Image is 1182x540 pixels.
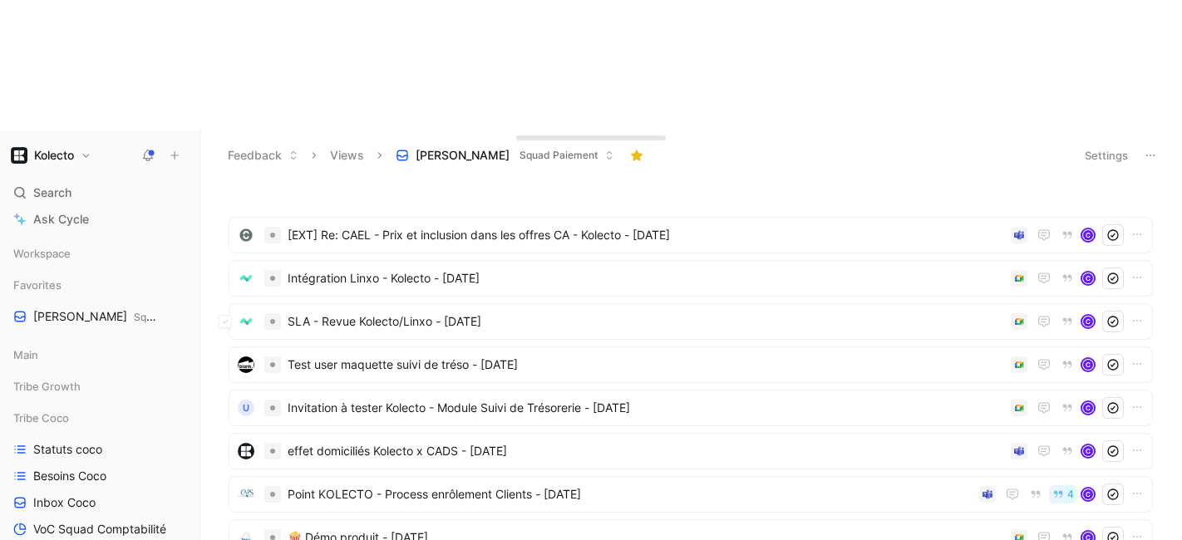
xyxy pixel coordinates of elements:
[238,227,254,243] img: logo
[1082,402,1094,414] div: C
[33,494,96,511] span: Inbox Coco
[288,441,1004,461] span: effet domiciliés Kolecto x CADS - [DATE]
[229,476,1153,513] a: logoPoint KOLECTO - Process enrôlement Clients - [DATE]4C
[7,374,193,404] div: Tribe Growth
[13,378,81,395] span: Tribe Growth
[1082,488,1094,500] div: C
[229,346,1153,383] a: logoTest user maquette suivi de tréso - [DATE]C
[7,304,193,329] a: [PERSON_NAME]Squad Paiement
[33,468,106,484] span: Besoins Coco
[7,180,193,205] div: Search
[7,405,193,430] div: Tribe Coco
[220,143,306,168] button: Feedback
[288,355,1004,375] span: Test user maquette suivi de tréso - [DATE]
[1082,229,1094,241] div: C
[238,486,254,503] img: logo
[388,143,622,168] button: [PERSON_NAME]Squad Paiement
[288,225,1004,245] span: [EXT] Re: CAEL - Prix et inclusion dans les offres CA - Kolecto - [DATE]
[1082,316,1094,327] div: C
[33,521,166,538] span: VoC Squad Comptabilité
[520,147,598,164] span: Squad Paiement
[33,209,89,229] span: Ask Cycle
[13,346,38,363] span: Main
[7,342,193,367] div: Main
[7,272,193,297] div: Favorites
[34,148,74,163] h1: Kolecto
[288,312,1004,331] span: SLA - Revue Kolecto/Linxo - [DATE]
[238,443,254,459] img: logo
[1082,272,1094,284] div: C
[238,270,254,287] img: logo
[1082,445,1094,457] div: C
[7,374,193,399] div: Tribe Growth
[134,311,210,323] span: Squad Paiement
[323,143,372,168] button: Views
[238,400,254,416] div: U
[1082,359,1094,371] div: C
[238,356,254,373] img: logo
[288,484,973,504] span: Point KOLECTO - Process enrôlement Clients - [DATE]
[416,147,510,164] span: [PERSON_NAME]
[11,147,27,164] img: Kolecto
[33,441,102,458] span: Statuts coco
[7,464,193,488] a: Besoins Coco
[13,245,71,262] span: Workspace
[229,303,1153,340] a: logoSLA - Revue Kolecto/Linxo - [DATE]C
[1077,144,1135,167] button: Settings
[7,342,193,372] div: Main
[13,410,69,426] span: Tribe Coco
[33,183,71,203] span: Search
[13,277,62,293] span: Favorites
[288,398,1004,418] span: Invitation à tester Kolecto - Module Suivi de Trésorerie - [DATE]
[229,217,1153,253] a: logo[EXT] Re: CAEL - Prix et inclusion dans les offres CA - Kolecto - [DATE]C
[238,313,254,330] img: logo
[33,308,160,326] span: [PERSON_NAME]
[7,490,193,515] a: Inbox Coco
[7,144,96,167] button: KolectoKolecto
[7,207,193,232] a: Ask Cycle
[7,241,193,266] div: Workspace
[1067,489,1074,499] span: 4
[7,437,193,462] a: Statuts coco
[229,390,1153,426] a: UInvitation à tester Kolecto - Module Suivi de Trésorerie - [DATE]C
[229,433,1153,469] a: logoeffet domiciliés Kolecto x CADS - [DATE]C
[229,260,1153,297] a: logoIntégration Linxo - Kolecto - [DATE]C
[1049,485,1077,503] button: 4
[288,268,1004,288] span: Intégration Linxo - Kolecto - [DATE]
